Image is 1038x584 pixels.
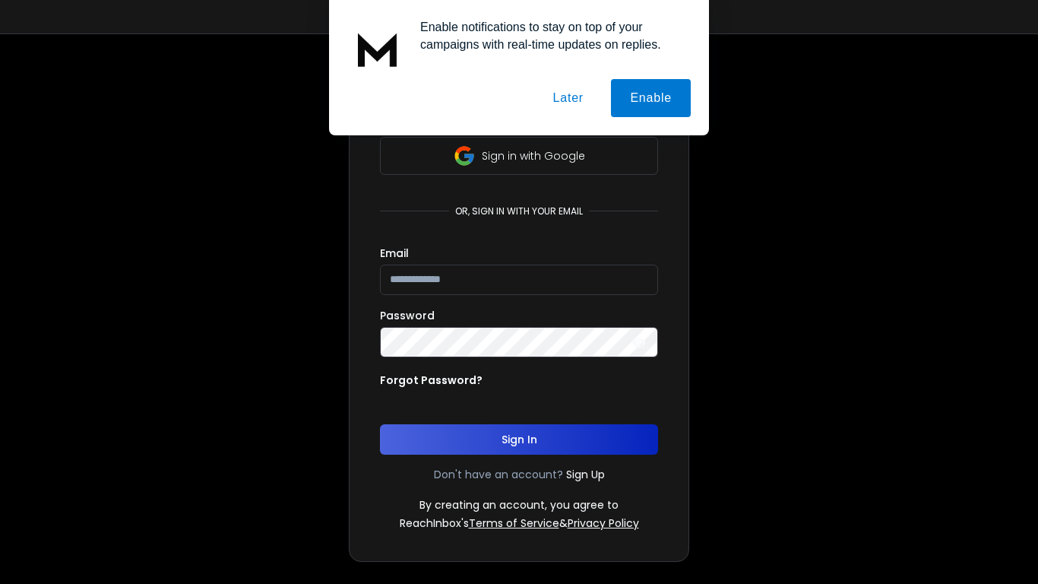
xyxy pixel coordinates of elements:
a: Sign Up [566,467,605,482]
button: Sign in with Google [380,137,658,175]
a: Privacy Policy [568,516,639,531]
p: By creating an account, you agree to [419,497,619,513]
p: Forgot Password? [380,373,483,388]
img: notification icon [347,18,408,79]
a: Terms of Service [469,516,559,531]
label: Password [380,310,435,321]
p: or, sign in with your email [449,205,589,217]
p: Don't have an account? [434,467,563,482]
button: Enable [611,79,691,117]
label: Email [380,248,409,259]
button: Sign In [380,424,658,455]
p: Sign in with Google [482,148,585,163]
div: Enable notifications to stay on top of your campaigns with real-time updates on replies. [408,18,691,53]
button: Later [533,79,602,117]
p: ReachInbox's & [400,516,639,531]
